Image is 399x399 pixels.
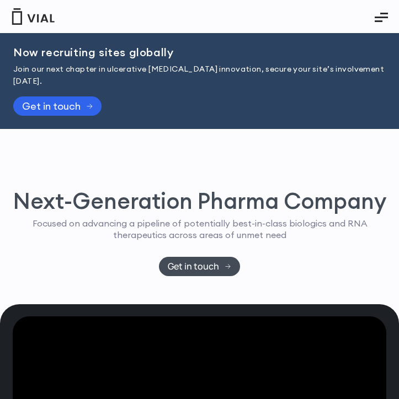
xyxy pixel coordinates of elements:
h2: Now recruiting sites globally [13,46,386,58]
span: Get in touch [168,262,219,271]
h1: Next-Generation Pharma Company [13,190,386,212]
p: Join our next chapter in ulcerative [MEDICAL_DATA] innovation, secure your site’s involvement [DA... [13,63,386,88]
a: Get in touch [159,257,240,276]
a: Get in touch [13,96,102,116]
button: Essential Addons Toggle Menu [366,4,396,31]
img: Vial Logo [11,8,55,25]
p: Focused on advancing a pipeline of potentially best-in-class biologics and RNA therapeutics acros... [13,218,386,241]
span: Get in touch [22,102,81,110]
